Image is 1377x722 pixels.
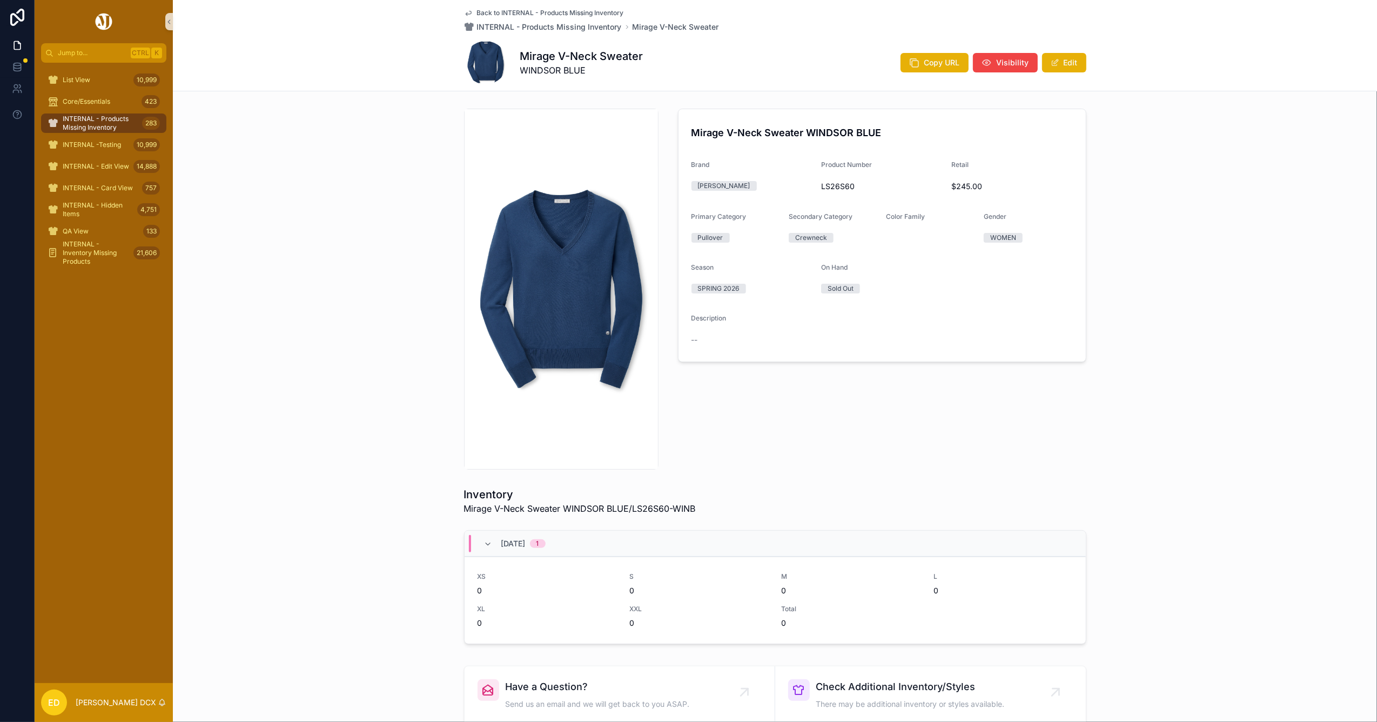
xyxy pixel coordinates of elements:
[143,225,160,238] div: 133
[41,222,166,241] a: QA View133
[133,246,160,259] div: 21,606
[901,53,969,72] button: Copy URL
[48,696,60,709] span: ED
[478,605,617,613] span: XL
[506,699,690,710] span: Send us an email and we will get back to you ASAP.
[63,97,110,106] span: Core/Essentials
[41,200,166,219] a: INTERNAL - Hidden Items4,751
[816,699,1005,710] span: There may be additional inventory or styles available.
[63,76,90,84] span: List View
[63,201,133,218] span: INTERNAL - Hidden Items
[782,585,921,596] span: 0
[924,57,960,68] span: Copy URL
[63,115,138,132] span: INTERNAL - Products Missing Inventory
[973,53,1038,72] button: Visibility
[698,284,740,293] div: SPRING 2026
[137,203,160,216] div: 4,751
[933,585,1073,596] span: 0
[782,605,921,613] span: Total
[691,125,1073,140] h4: Mirage V-Neck Sweater WINDSOR BLUE
[789,212,852,220] span: Secondary Category
[464,22,622,32] a: INTERNAL - Products Missing Inventory
[152,49,161,57] span: K
[41,135,166,155] a: INTERNAL -Testing10,999
[58,49,126,57] span: Jump to...
[133,73,160,86] div: 10,999
[465,164,658,415] img: LS26S60-WINB.jpg
[478,585,617,596] span: 0
[633,22,719,32] a: Mirage V-Neck Sweater
[41,243,166,263] a: INTERNAL - Inventory Missing Products21,606
[984,212,1006,220] span: Gender
[41,157,166,176] a: INTERNAL - Edit View14,888
[142,117,160,130] div: 283
[501,538,526,549] span: [DATE]
[1042,53,1086,72] button: Edit
[464,502,696,515] span: Mirage V-Neck Sweater WINDSOR BLUE/LS26S60-WINB
[478,572,617,581] span: XS
[933,572,1073,581] span: L
[93,13,114,30] img: App logo
[133,160,160,173] div: 14,888
[691,314,727,322] span: Description
[464,487,696,502] h1: Inventory
[520,64,643,77] span: WINDSOR BLUE
[629,572,769,581] span: S
[629,618,769,629] span: 0
[795,233,827,243] div: Crewneck
[691,212,747,220] span: Primary Category
[821,263,848,271] span: On Hand
[691,161,710,169] span: Brand
[477,22,622,32] span: INTERNAL - Products Missing Inventory
[698,181,750,191] div: [PERSON_NAME]
[142,95,160,108] div: 423
[63,141,121,149] span: INTERNAL -Testing
[782,572,921,581] span: M
[782,618,921,629] span: 0
[951,161,969,169] span: Retail
[133,138,160,151] div: 10,999
[536,539,539,548] div: 1
[821,161,872,169] span: Product Number
[821,181,943,192] span: LS26S60
[35,63,173,277] div: scrollable content
[41,70,166,90] a: List View10,999
[63,240,129,266] span: INTERNAL - Inventory Missing Products
[63,227,89,236] span: QA View
[464,9,624,17] a: Back to INTERNAL - Products Missing Inventory
[41,43,166,63] button: Jump to...CtrlK
[816,679,1005,694] span: Check Additional Inventory/Styles
[691,263,714,271] span: Season
[691,335,698,345] span: --
[520,49,643,64] h1: Mirage V-Neck Sweater
[63,184,133,192] span: INTERNAL - Card View
[76,697,156,708] p: [PERSON_NAME] DCX
[477,9,624,17] span: Back to INTERNAL - Products Missing Inventory
[990,233,1016,243] div: WOMEN
[41,92,166,111] a: Core/Essentials423
[629,585,769,596] span: 0
[629,605,769,613] span: XXL
[828,284,854,293] div: Sold Out
[997,57,1029,68] span: Visibility
[886,212,925,220] span: Color Family
[142,182,160,195] div: 757
[698,233,723,243] div: Pullover
[41,113,166,133] a: INTERNAL - Products Missing Inventory283
[506,679,690,694] span: Have a Question?
[951,181,1073,192] span: $245.00
[465,557,1086,644] a: XS0S0M0L0XL0XXL0Total0
[131,48,150,58] span: Ctrl
[41,178,166,198] a: INTERNAL - Card View757
[478,618,617,629] span: 0
[63,162,129,171] span: INTERNAL - Edit View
